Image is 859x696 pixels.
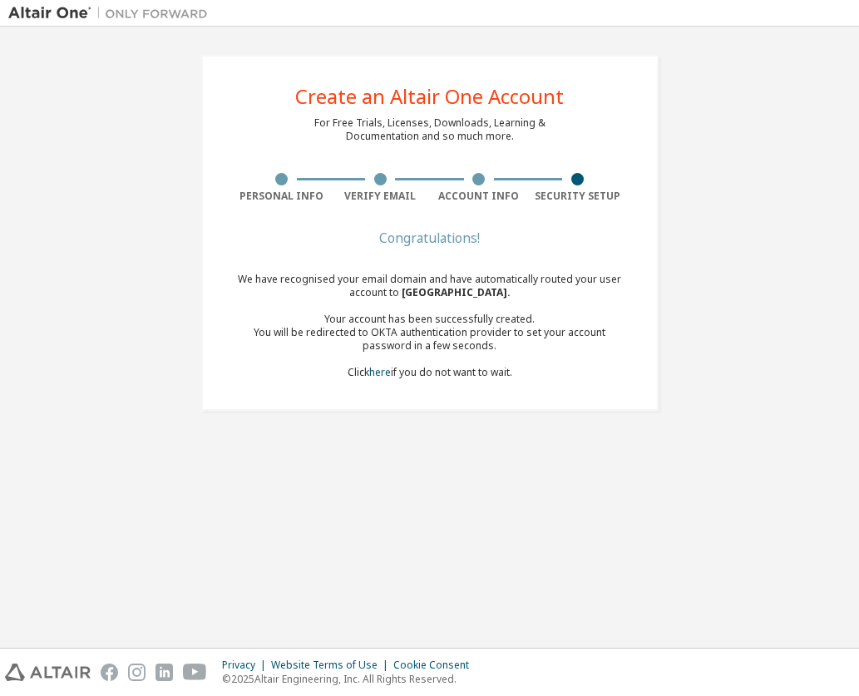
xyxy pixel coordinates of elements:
div: Privacy [222,659,271,672]
img: instagram.svg [128,664,146,681]
span: [GEOGRAPHIC_DATA] . [402,285,511,299]
img: youtube.svg [183,664,207,681]
div: For Free Trials, Licenses, Downloads, Learning & Documentation and so much more. [314,116,546,143]
div: Security Setup [528,190,627,203]
img: Altair One [8,5,216,22]
div: Account Info [430,190,529,203]
div: Create an Altair One Account [295,86,564,106]
div: Verify Email [331,190,430,203]
div: Website Terms of Use [271,659,393,672]
div: Personal Info [233,190,332,203]
div: Cookie Consent [393,659,479,672]
a: here [369,365,391,379]
div: Congratulations! [233,233,627,243]
img: facebook.svg [101,664,118,681]
img: linkedin.svg [156,664,173,681]
img: altair_logo.svg [5,664,91,681]
p: © 2025 Altair Engineering, Inc. All Rights Reserved. [222,672,479,686]
div: We have recognised your email domain and have automatically routed your user account to Click if ... [233,273,627,379]
div: You will be redirected to OKTA authentication provider to set your account password in a few seco... [233,326,627,353]
div: Your account has been successfully created. [233,313,627,326]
